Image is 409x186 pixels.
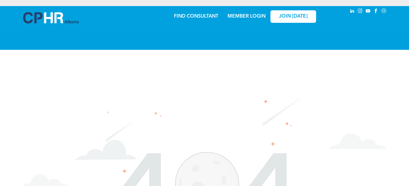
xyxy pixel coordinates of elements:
[365,8,372,16] a: youtube
[23,12,79,23] img: A blue and white logo for cp alberta
[373,8,379,16] a: facebook
[227,14,266,19] a: MEMBER LOGIN
[270,10,316,23] a: JOIN [DATE]
[279,14,308,19] span: JOIN [DATE]
[174,14,218,19] a: FIND CONSULTANT
[381,8,387,16] a: Social network
[349,8,356,16] a: linkedin
[357,8,364,16] a: instagram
